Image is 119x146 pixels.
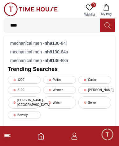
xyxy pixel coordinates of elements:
[8,65,111,73] h2: Trending Searches
[43,96,76,109] div: Watch
[78,86,111,94] div: [PERSON_NAME]
[8,111,41,119] div: Beverly
[37,132,45,140] a: Home
[8,48,111,56] div: mechanical men - 30-84a
[78,96,111,109] div: Seiko
[82,12,97,17] span: Wishlist
[8,96,41,109] div: [PERSON_NAME][GEOGRAPHIC_DATA]
[4,2,58,16] img: ...
[43,76,76,84] div: Police
[91,2,96,7] span: 0
[8,39,111,48] div: mechanical men - 30-84l
[97,2,115,18] button: My Bag
[78,76,111,84] div: Casio
[8,86,41,94] div: 2100
[45,49,55,54] strong: nh91
[45,58,55,63] strong: nh91
[45,41,55,46] strong: nh91
[43,86,76,94] div: Women
[101,128,114,141] div: Chat Widget
[8,76,41,84] div: 1200
[82,2,97,18] a: 0Wishlist
[8,56,111,65] div: mechanical men - 36-88a
[99,12,114,16] span: My Bag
